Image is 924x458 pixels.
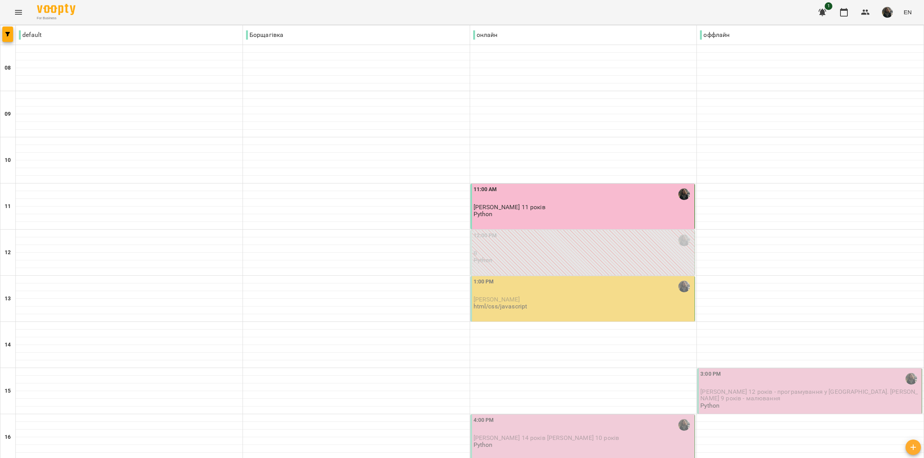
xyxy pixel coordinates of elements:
[5,110,11,118] h6: 09
[37,16,75,21] span: For Business
[5,202,11,211] h6: 11
[474,434,619,441] span: [PERSON_NAME] 14 років [PERSON_NAME] 10 років
[9,3,28,22] button: Menu
[5,341,11,349] h6: 14
[474,185,497,194] label: 11:00 AM
[474,278,494,286] label: 1:00 PM
[678,235,690,246] img: Щербаков Максим
[700,388,918,402] span: [PERSON_NAME] 12 років - програмування у [GEOGRAPHIC_DATA]. [PERSON_NAME] 9 років - малювання
[474,231,497,240] label: 12:00 PM
[678,281,690,292] img: Щербаков Максим
[825,2,832,10] span: 1
[700,30,730,40] p: оффлайн
[37,4,75,15] img: Voopty Logo
[5,433,11,441] h6: 16
[474,257,493,263] p: Python
[474,203,546,211] span: [PERSON_NAME] 11 років
[474,441,493,448] p: Python
[474,296,520,303] span: [PERSON_NAME]
[19,30,42,40] p: default
[5,248,11,257] h6: 12
[901,5,915,19] button: EN
[474,211,493,217] p: Python
[246,30,284,40] p: Борщагівка
[474,303,527,310] p: html/css/javascript
[700,370,721,378] label: 3:00 PM
[5,387,11,395] h6: 15
[678,188,690,200] img: Щербаков Максим
[474,250,693,256] p: 0
[678,419,690,431] img: Щербаков Максим
[700,402,720,409] p: Python
[906,440,921,455] button: Add lesson
[5,156,11,165] h6: 10
[906,373,917,385] img: Щербаков Максим
[882,7,893,18] img: 33f9a82ed513007d0552af73e02aac8a.jpg
[904,8,912,16] span: EN
[473,30,498,40] p: онлайн
[5,64,11,72] h6: 08
[474,416,494,425] label: 4:00 PM
[5,295,11,303] h6: 13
